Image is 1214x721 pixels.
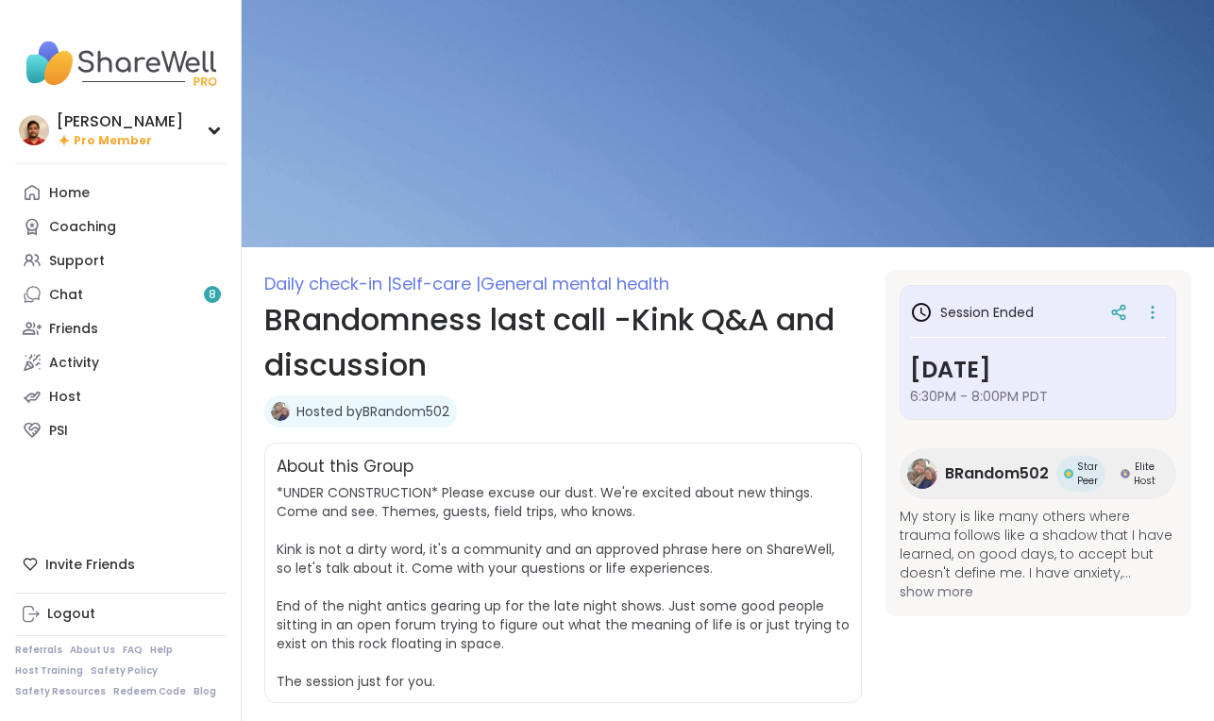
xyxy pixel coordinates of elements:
[91,664,158,678] a: Safety Policy
[1134,460,1155,488] span: Elite Host
[15,664,83,678] a: Host Training
[264,272,392,295] span: Daily check-in |
[910,301,1034,324] h3: Session Ended
[907,459,937,489] img: BRandom502
[70,644,115,657] a: About Us
[49,320,98,339] div: Friends
[481,272,669,295] span: General mental health
[47,605,95,624] div: Logout
[15,379,226,413] a: Host
[194,685,216,698] a: Blog
[113,685,186,698] a: Redeem Code
[392,272,481,295] span: Self-care |
[15,345,226,379] a: Activity
[49,184,90,203] div: Home
[15,685,106,698] a: Safety Resources
[296,402,449,421] a: Hosted byBRandom502
[910,353,1166,387] h3: [DATE]
[49,422,68,441] div: PSI
[1064,469,1073,478] img: Star Peer
[15,30,226,96] img: ShareWell Nav Logo
[123,644,143,657] a: FAQ
[49,218,116,237] div: Coaching
[1121,469,1130,478] img: Elite Host
[74,133,152,149] span: Pro Member
[15,413,226,447] a: PSI
[1077,460,1098,488] span: Star Peer
[271,402,290,421] img: BRandom502
[57,111,183,132] div: [PERSON_NAME]
[15,644,62,657] a: Referrals
[900,582,1176,601] span: show more
[15,277,226,311] a: Chat8
[910,387,1166,406] span: 6:30PM - 8:00PM PDT
[49,286,83,305] div: Chat
[945,462,1049,485] span: BRandom502
[277,483,850,691] span: *UNDER CONSTRUCTION* Please excuse our dust. We're excited about new things. Come and see. Themes...
[15,243,226,277] a: Support
[15,547,226,581] div: Invite Friends
[49,354,99,373] div: Activity
[49,252,105,271] div: Support
[900,448,1176,499] a: BRandom502BRandom502Star PeerStar PeerElite HostElite Host
[19,115,49,145] img: Billy
[15,210,226,243] a: Coaching
[49,388,81,407] div: Host
[15,176,226,210] a: Home
[900,507,1176,582] span: My story is like many others where trauma follows like a shadow that I have learned, on good days...
[150,644,173,657] a: Help
[277,455,413,479] h2: About this Group
[209,287,216,303] span: 8
[15,597,226,631] a: Logout
[264,297,862,388] h1: BRandomness last call -Kink Q&A and discussion
[15,311,226,345] a: Friends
